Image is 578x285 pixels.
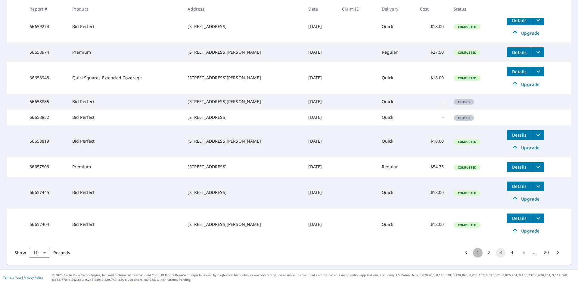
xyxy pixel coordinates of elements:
[67,109,183,125] td: Bid Perfect
[532,47,544,57] button: filesDropdownBtn-66658974
[507,143,544,153] a: Upgrade
[377,62,415,94] td: Quick
[188,75,299,81] div: [STREET_ADDRESS][PERSON_NAME]
[415,62,449,94] td: $18.00
[67,157,183,177] td: Premium
[532,15,544,25] button: filesDropdownBtn-66659274
[484,248,494,258] button: Go to page 2
[415,157,449,177] td: $54.75
[377,43,415,62] td: Regular
[510,81,541,88] span: Upgrade
[454,140,480,144] span: Completed
[507,194,544,204] a: Upgrade
[415,43,449,62] td: $27.50
[415,125,449,157] td: $18.00
[507,226,544,236] a: Upgrade
[25,157,67,177] td: 66657503
[14,250,26,255] span: Show
[461,248,564,258] nav: pagination navigation
[510,164,528,170] span: Details
[188,24,299,30] div: [STREET_ADDRESS]
[303,62,337,94] td: [DATE]
[496,248,505,258] button: page 3
[303,43,337,62] td: [DATE]
[510,132,528,138] span: Details
[67,125,183,157] td: Bid Perfect
[542,248,551,258] button: Go to page 20
[507,28,544,38] a: Upgrade
[25,11,67,43] td: 66659274
[507,15,532,25] button: detailsBtn-66659274
[25,94,67,109] td: 66658885
[532,162,544,172] button: filesDropdownBtn-66657503
[454,165,480,169] span: Completed
[473,248,483,258] button: Go to page 1
[303,209,337,241] td: [DATE]
[377,125,415,157] td: Quick
[377,177,415,209] td: Quick
[510,183,528,189] span: Details
[510,17,528,23] span: Details
[25,125,67,157] td: 66658819
[25,177,67,209] td: 66657445
[454,223,480,227] span: Completed
[188,221,299,227] div: [STREET_ADDRESS][PERSON_NAME]
[25,209,67,241] td: 66657404
[510,215,528,221] span: Details
[532,130,544,140] button: filesDropdownBtn-66658819
[553,248,563,258] button: Go to next page
[3,276,43,279] p: |
[303,11,337,43] td: [DATE]
[454,100,474,104] span: Closed
[303,109,337,125] td: [DATE]
[25,43,67,62] td: 66658974
[510,227,541,235] span: Upgrade
[461,248,471,258] button: Go to previous page
[67,177,183,209] td: Bid Perfect
[507,79,544,89] a: Upgrade
[52,273,575,282] p: © 2025 Eagle View Technologies, Inc. and Pictometry International Corp. All Rights Reserved. Repo...
[510,69,528,74] span: Details
[303,177,337,209] td: [DATE]
[507,182,532,191] button: detailsBtn-66657445
[454,116,474,120] span: Closed
[25,109,67,125] td: 66658852
[377,109,415,125] td: Quick
[510,195,541,203] span: Upgrade
[454,191,480,195] span: Completed
[415,209,449,241] td: $18.00
[507,162,532,172] button: detailsBtn-66657503
[507,130,532,140] button: detailsBtn-66658819
[67,43,183,62] td: Premium
[510,49,528,55] span: Details
[377,94,415,109] td: Quick
[67,62,183,94] td: QuickSquares Extended Coverage
[507,47,532,57] button: detailsBtn-66658974
[53,250,70,255] span: Records
[188,114,299,120] div: [STREET_ADDRESS]
[532,214,544,223] button: filesDropdownBtn-66657404
[454,50,480,55] span: Completed
[188,49,299,55] div: [STREET_ADDRESS][PERSON_NAME]
[507,67,532,76] button: detailsBtn-66658948
[507,214,532,223] button: detailsBtn-66657404
[454,25,480,29] span: Completed
[507,248,517,258] button: Go to page 4
[377,157,415,177] td: Regular
[510,29,541,36] span: Upgrade
[303,94,337,109] td: [DATE]
[532,182,544,191] button: filesDropdownBtn-66657445
[67,94,183,109] td: Bid Perfect
[23,275,43,280] a: Privacy Policy
[377,209,415,241] td: Quick
[29,248,50,258] div: Show 10 records
[510,144,541,151] span: Upgrade
[188,138,299,144] div: [STREET_ADDRESS][PERSON_NAME]
[530,249,540,255] div: …
[415,11,449,43] td: $18.00
[415,94,449,109] td: -
[519,248,528,258] button: Go to page 5
[415,109,449,125] td: -
[67,11,183,43] td: Bid Perfect
[25,62,67,94] td: 66658948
